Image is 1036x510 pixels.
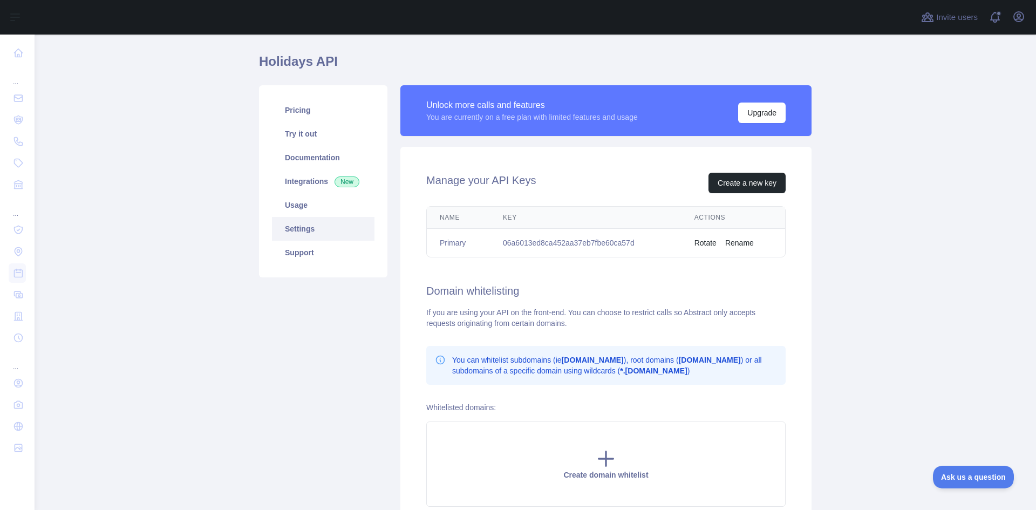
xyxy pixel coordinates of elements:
[562,356,624,364] b: [DOMAIN_NAME]
[9,65,26,86] div: ...
[426,403,496,412] label: Whitelisted domains:
[9,350,26,371] div: ...
[272,122,374,146] a: Try it out
[426,307,786,329] div: If you are using your API on the front-end. You can choose to restrict calls so Abstract only acc...
[452,355,777,376] p: You can whitelist subdomains (ie ), root domains ( ) or all subdomains of a specific domain using...
[272,169,374,193] a: Integrations New
[272,146,374,169] a: Documentation
[427,207,490,229] th: Name
[681,207,785,229] th: Actions
[335,176,359,187] span: New
[426,112,638,123] div: You are currently on a free plan with limited features and usage
[259,53,812,79] h1: Holidays API
[679,356,741,364] b: [DOMAIN_NAME]
[694,237,717,248] button: Rotate
[725,237,754,248] button: Rename
[563,471,648,479] span: Create domain whitelist
[426,283,786,298] h2: Domain whitelisting
[490,229,681,257] td: 06a6013ed8ca452aa37eb7fbe60ca57d
[9,196,26,218] div: ...
[426,173,536,193] h2: Manage your API Keys
[272,98,374,122] a: Pricing
[427,229,490,257] td: Primary
[936,11,978,24] span: Invite users
[272,193,374,217] a: Usage
[919,9,980,26] button: Invite users
[933,466,1014,488] iframe: Toggle Customer Support
[426,99,638,112] div: Unlock more calls and features
[708,173,786,193] button: Create a new key
[620,366,687,375] b: *.[DOMAIN_NAME]
[490,207,681,229] th: Key
[738,103,786,123] button: Upgrade
[272,217,374,241] a: Settings
[272,241,374,264] a: Support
